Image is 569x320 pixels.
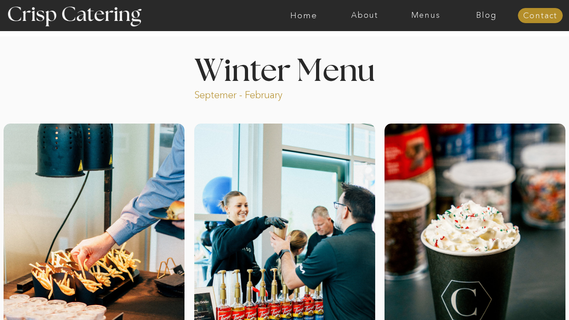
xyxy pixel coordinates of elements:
[194,88,317,99] p: Septemer - February
[518,12,563,20] a: Contact
[273,11,334,20] a: Home
[161,56,408,82] h1: Winter Menu
[334,11,395,20] a: About
[456,11,517,20] a: Blog
[395,11,456,20] a: Menus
